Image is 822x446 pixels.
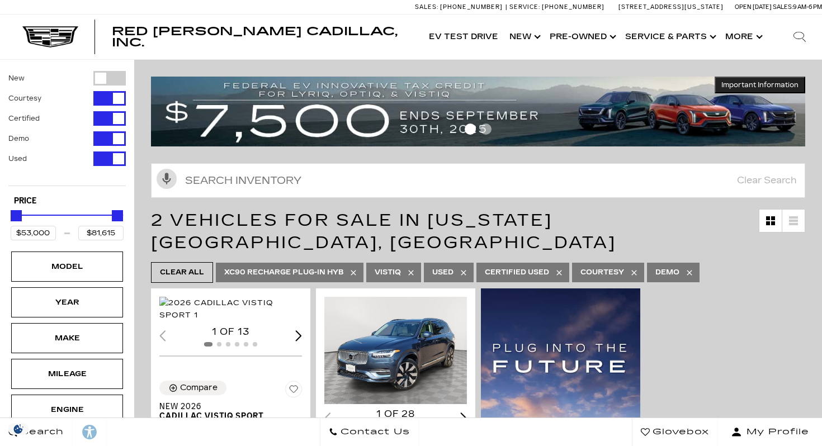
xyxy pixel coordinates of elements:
[112,25,398,49] span: Red [PERSON_NAME] Cadillac, Inc.
[39,296,95,309] div: Year
[580,265,624,279] span: Courtesy
[506,4,607,10] a: Service: [PHONE_NUMBER]
[8,73,25,84] label: New
[655,265,679,279] span: Demo
[8,133,29,144] label: Demo
[39,260,95,273] div: Model
[542,3,604,11] span: [PHONE_NUMBER]
[151,77,805,146] img: vrp-tax-ending-august-version
[720,15,766,59] button: More
[338,424,410,440] span: Contact Us
[11,395,123,425] div: EngineEngine
[224,265,343,279] span: XC90 Recharge Plug-In Hyb
[11,226,56,240] input: Minimum
[6,423,31,435] section: Click to Open Cookie Consent Modal
[485,265,549,279] span: Certified Used
[295,330,302,341] div: Next slide
[160,265,204,279] span: Clear All
[465,124,476,135] span: Go to slide 1
[650,424,709,440] span: Glovebox
[159,402,302,421] a: New 2026Cadillac VISTIQ Sport
[159,297,302,321] div: 1 / 2
[320,418,419,446] a: Contact Us
[11,210,22,221] div: Minimum Price
[324,297,467,404] div: 1 / 2
[11,359,123,389] div: MileageMileage
[773,3,793,11] span: Sales:
[440,3,503,11] span: [PHONE_NUMBER]
[6,423,31,435] img: Opt-Out Icon
[460,412,467,423] div: Next slide
[509,3,540,11] span: Service:
[8,113,40,124] label: Certified
[793,3,822,11] span: 9 AM-6 PM
[504,15,544,59] a: New
[285,381,302,402] button: Save Vehicle
[480,124,492,135] span: Go to slide 2
[324,297,467,404] img: 2024 Volvo XC90 Recharge Plug-In Hyb Plus Bright Theme 1
[159,411,294,421] span: Cadillac VISTIQ Sport
[742,424,809,440] span: My Profile
[632,418,718,446] a: Glovebox
[11,206,124,240] div: Price
[8,71,126,186] div: Filter by Vehicle Type
[39,332,95,344] div: Make
[324,408,467,420] div: 1 of 28
[112,26,412,48] a: Red [PERSON_NAME] Cadillac, Inc.
[112,210,123,221] div: Maximum Price
[159,402,294,411] span: New 2026
[718,418,822,446] button: Open user profile menu
[180,383,218,393] div: Compare
[375,265,401,279] span: VISTIQ
[8,93,41,104] label: Courtesy
[39,404,95,416] div: Engine
[159,326,302,338] div: 1 of 13
[8,153,27,164] label: Used
[22,26,78,48] img: Cadillac Dark Logo with Cadillac White Text
[620,15,720,59] a: Service & Parts
[14,196,120,206] h5: Price
[715,77,805,93] button: Important Information
[618,3,724,11] a: [STREET_ADDRESS][US_STATE]
[151,163,805,198] input: Search Inventory
[17,424,64,440] span: Search
[11,323,123,353] div: MakeMake
[11,287,123,317] div: YearYear
[415,4,506,10] a: Sales: [PHONE_NUMBER]
[39,368,95,380] div: Mileage
[151,210,616,253] span: 2 Vehicles for Sale in [US_STATE][GEOGRAPHIC_DATA], [GEOGRAPHIC_DATA]
[159,381,226,395] button: Compare Vehicle
[11,252,123,282] div: ModelModel
[415,3,438,11] span: Sales:
[159,297,302,321] img: 2026 Cadillac VISTIQ Sport 1
[78,226,124,240] input: Maximum
[721,80,799,89] span: Important Information
[423,15,504,59] a: EV Test Drive
[157,169,177,189] svg: Click to toggle on voice search
[544,15,620,59] a: Pre-Owned
[432,265,453,279] span: Used
[735,3,772,11] span: Open [DATE]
